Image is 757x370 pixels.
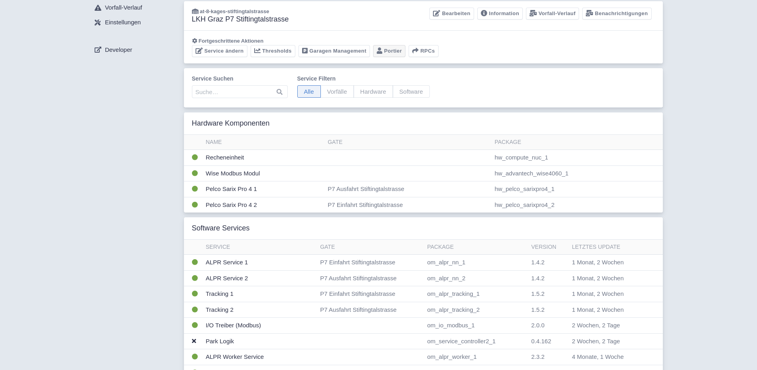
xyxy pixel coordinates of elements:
[424,240,528,255] th: Package
[582,8,651,20] a: Benachrichtigungen
[531,353,544,360] span: 2.3.2
[569,255,648,271] td: 1 Monat, 2 Wochen
[251,45,295,57] a: Thresholds
[203,255,317,271] td: ALPR Service 1
[531,306,544,313] span: 1.5.2
[569,333,648,349] td: 2 Wochen, 2 Tage
[192,119,270,128] h3: Hardware Komponenten
[393,85,430,98] span: Software
[569,302,648,318] td: 1 Monat, 2 Wochen
[491,181,662,197] td: hw_pelco_sarixpro4_1
[528,240,569,255] th: Version
[491,197,662,213] td: hw_pelco_sarixpro4_2
[317,240,424,255] th: Gate
[317,255,424,271] td: P7 Einfahrt Stiftingtalstrasse
[569,318,648,334] td: 2 Wochen, 2 Tage
[424,349,528,365] td: om_alpr_worker_1
[424,302,528,318] td: om_alpr_tracking_2
[491,165,662,181] td: hw_advantech_wise4060_1
[409,45,439,57] button: RPCs
[105,45,132,55] span: Developer
[88,42,184,57] a: Developer
[298,45,370,57] a: Garagen Management
[424,333,528,349] td: om_service_controller2_1
[203,197,325,213] td: Pelco Sarix Pro 4 2
[88,15,184,30] a: Einstellungen
[354,85,393,98] span: Hardware
[88,0,184,16] a: Vorfall-Verlauf
[424,270,528,286] td: om_alpr_nn_2
[317,302,424,318] td: P7 Ausfahrt Stiftingtalstrasse
[199,38,264,44] span: Fortgeschrittene Aktionen
[192,15,289,24] h3: LKH Graz P7 Stiftingtalstrasse
[192,45,247,57] a: Service ändern
[531,259,544,266] span: 1.4.2
[569,240,648,255] th: Letztes Update
[491,150,662,166] td: hw_compute_nuc_1
[105,18,141,27] span: Einstellungen
[203,349,317,365] td: ALPR Worker Service
[531,275,544,281] span: 1.4.2
[203,240,317,255] th: Service
[491,135,662,150] th: Package
[569,349,648,365] td: 4 Monate, 1 Woche
[203,270,317,286] td: ALPR Service 2
[297,75,430,83] label: Service filtern
[317,286,424,302] td: P7 Einfahrt Stiftingtalstrasse
[526,8,579,20] a: Vorfall-Verlauf
[324,197,491,213] td: P7 Einfahrt Stiftingtalstrasse
[203,318,317,334] td: I/O Treiber (Modbus)
[200,8,269,14] span: at-8-kages-stiftingtalstrasse
[203,181,325,197] td: Pelco Sarix Pro 4 1
[203,286,317,302] td: Tracking 1
[531,338,551,344] span: 0.4.162
[192,85,288,98] input: Suche…
[192,75,288,83] label: Service suchen
[324,135,491,150] th: Gate
[297,85,321,98] span: Alle
[317,270,424,286] td: P7 Ausfahrt Stiftingtalstrasse
[203,302,317,318] td: Tracking 2
[531,290,544,297] span: 1.5.2
[203,135,325,150] th: Name
[320,85,354,98] span: Vorfälle
[424,255,528,271] td: om_alpr_nn_1
[203,150,325,166] td: Recheneinheit
[569,270,648,286] td: 1 Monat, 2 Wochen
[424,318,528,334] td: om_io_modbus_1
[373,45,405,57] a: Portier
[429,8,474,20] a: Bearbeiten
[192,224,250,233] h3: Software Services
[203,165,325,181] td: Wise Modbus Modul
[105,3,142,12] span: Vorfall-Verlauf
[531,322,544,329] span: 2.0.0
[324,181,491,197] td: P7 Ausfahrt Stiftingtalstrasse
[424,286,528,302] td: om_alpr_tracking_1
[203,333,317,349] td: Park Logik
[569,286,648,302] td: 1 Monat, 2 Wochen
[477,8,523,20] a: Information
